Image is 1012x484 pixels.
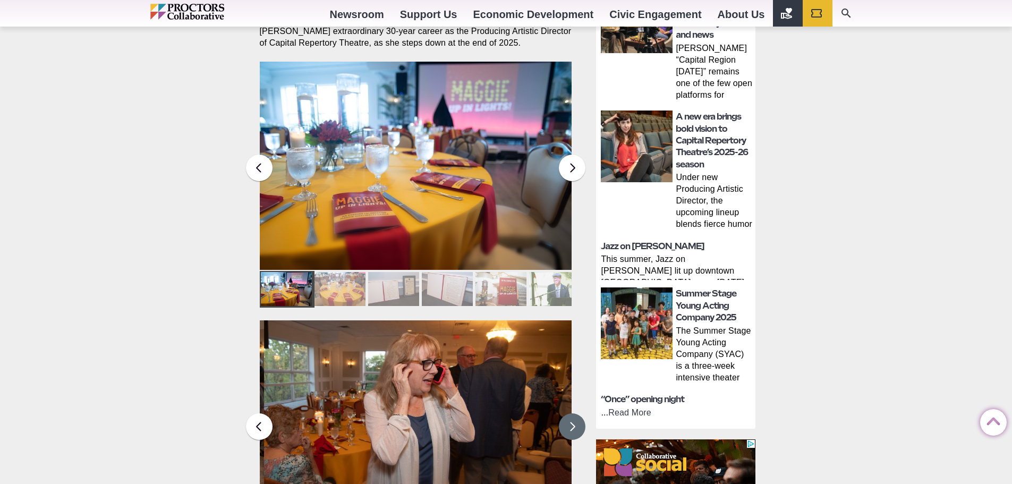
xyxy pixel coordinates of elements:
[559,155,585,181] button: Next slide
[676,288,736,322] a: Summer Stage Young Acting Company 2025
[980,410,1001,431] a: Back to Top
[676,112,748,169] a: A new era brings bold vision to Capital Repertory Theatre’s 2025-26 season
[676,325,752,386] p: The Summer Stage Young Acting Company (SYAC) is a three‑week intensive theater program held at [G...
[676,172,752,232] p: Under new Producing Artistic Director, the upcoming lineup blends fierce humor and dazzling theat...
[246,413,273,440] button: Previous slide
[559,413,585,440] button: Next slide
[676,43,752,103] p: [PERSON_NAME] “Capital Region [DATE]” remains one of the few open platforms for everyday voices S...
[260,14,572,49] p: “[PERSON_NAME]: Up in Lights,” was a special celebratory event honoring [PERSON_NAME] extraordina...
[246,155,273,181] button: Previous slide
[601,241,704,251] a: Jazz on [PERSON_NAME]
[601,253,752,280] p: This summer, Jazz on [PERSON_NAME] lit up downtown [GEOGRAPHIC_DATA] every [DATE] with live, lunc...
[601,394,684,404] a: “Once” opening night
[150,4,270,20] img: Proctors logo
[601,407,752,419] p: ...
[601,287,673,359] img: thumbnail: Summer Stage Young Acting Company 2025
[601,111,673,182] img: thumbnail: A new era brings bold vision to Capital Repertory Theatre’s 2025-26 season
[608,408,651,417] a: Read More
